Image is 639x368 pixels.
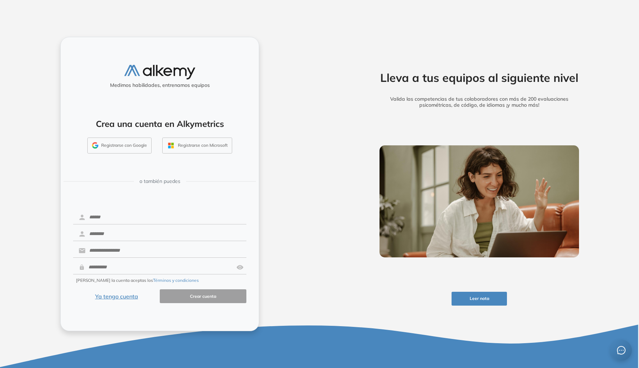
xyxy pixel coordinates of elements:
h2: Lleva a tus equipos al siguiente nivel [368,71,590,84]
img: asd [236,261,244,274]
button: Leer nota [452,292,507,306]
img: GMAIL_ICON [92,142,98,149]
img: img-more-info [379,145,579,257]
button: Registrarse con Google [87,138,152,154]
button: Crear cuenta [160,289,246,303]
button: Registrarse con Microsoft [162,138,232,154]
span: [PERSON_NAME] la cuenta aceptas los [76,277,199,284]
h5: Valida las competencias de tus colaboradores con más de 200 evaluaciones psicométricas, de código... [368,96,590,108]
img: OUTLOOK_ICON [167,141,175,150]
h5: Medimos habilidades, entrenamos equipos [64,82,256,88]
img: logo-alkemy [124,65,195,79]
span: o también puedes [140,178,180,185]
button: Ya tengo cuenta [73,289,160,303]
h4: Crea una cuenta en Alkymetrics [70,119,250,129]
span: message [617,346,626,355]
button: Términos y condiciones [153,277,199,284]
